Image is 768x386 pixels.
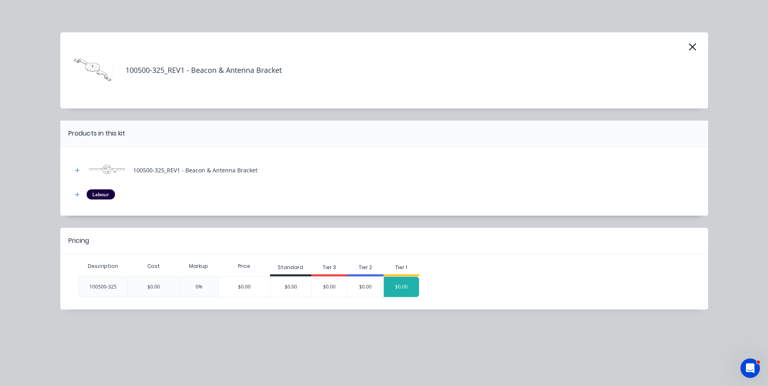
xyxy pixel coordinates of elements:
[128,276,179,297] div: $0.00
[87,159,127,181] img: 100500-325_REV1 - Beacon & Antenna Bracket
[740,358,760,378] iframe: Intercom live chat
[68,236,89,246] div: Pricing
[81,256,125,276] div: Description
[395,264,407,271] div: Tier 1
[348,277,383,297] div: $0.00
[219,277,270,297] div: $0.00
[133,166,257,174] div: 100500-325_REV1 - Beacon & Antenna Bracket
[113,63,282,78] h4: 100500-325_REV1 - Beacon & Antenna Bracket
[87,189,115,199] div: Labour
[179,258,218,274] div: Markup
[68,129,125,138] div: Products in this kit
[278,264,303,271] div: Standard
[359,264,372,271] div: Tier 2
[218,258,270,274] div: Price
[179,276,218,297] div: 0%
[128,258,179,274] div: Cost
[384,277,419,297] div: $0.00
[312,277,347,297] div: $0.00
[323,264,336,271] div: Tier 3
[270,277,311,297] div: $0.00
[89,283,117,291] div: 100500-325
